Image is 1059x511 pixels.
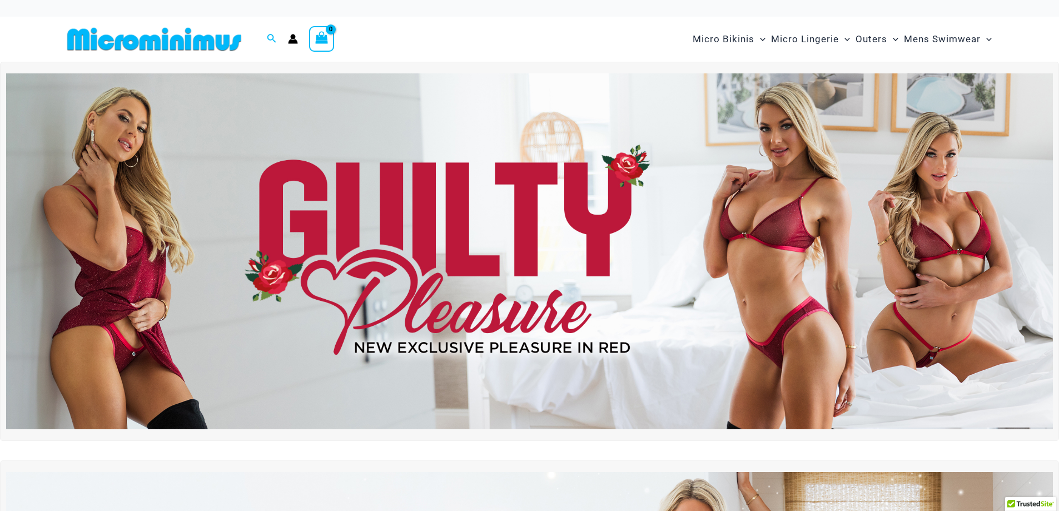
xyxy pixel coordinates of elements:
span: Menu Toggle [981,25,992,53]
a: Micro BikinisMenu ToggleMenu Toggle [690,22,768,56]
a: View Shopping Cart, empty [309,26,335,52]
a: Search icon link [267,32,277,46]
span: Mens Swimwear [904,25,981,53]
span: Outers [856,25,887,53]
span: Menu Toggle [887,25,898,53]
span: Micro Bikinis [693,25,754,53]
span: Menu Toggle [839,25,850,53]
nav: Site Navigation [688,21,997,58]
a: Account icon link [288,34,298,44]
a: Micro LingerieMenu ToggleMenu Toggle [768,22,853,56]
a: Mens SwimwearMenu ToggleMenu Toggle [901,22,995,56]
a: OutersMenu ToggleMenu Toggle [853,22,901,56]
img: Guilty Pleasures Red Lingerie [6,73,1053,429]
span: Menu Toggle [754,25,765,53]
img: MM SHOP LOGO FLAT [63,27,246,52]
span: Micro Lingerie [771,25,839,53]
